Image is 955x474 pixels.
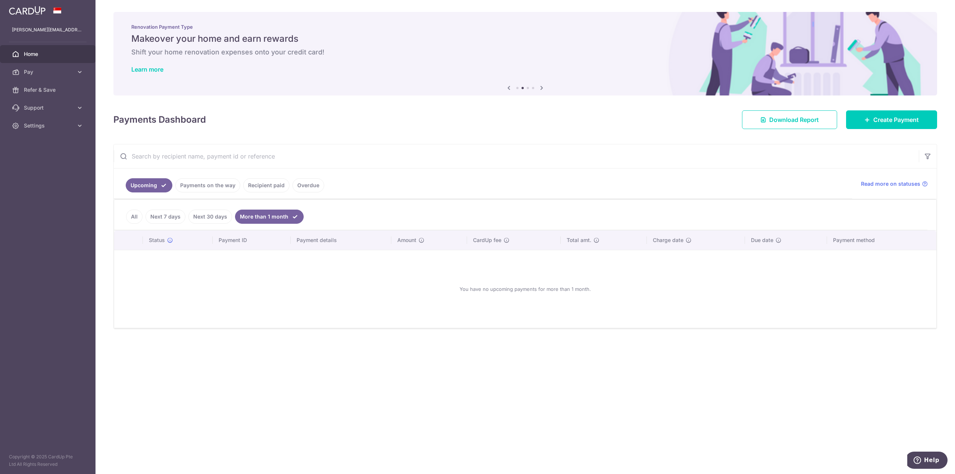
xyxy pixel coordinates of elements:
[861,180,920,188] span: Read more on statuses
[243,178,289,192] a: Recipient paid
[175,178,240,192] a: Payments on the way
[114,144,919,168] input: Search by recipient name, payment id or reference
[235,210,304,224] a: More than 1 month
[213,230,290,250] th: Payment ID
[131,24,919,30] p: Renovation Payment Type
[123,256,927,322] div: You have no upcoming payments for more than 1 month.
[188,210,232,224] a: Next 30 days
[9,6,46,15] img: CardUp
[131,33,919,45] h5: Makeover your home and earn rewards
[742,110,837,129] a: Download Report
[827,230,936,250] th: Payment method
[131,66,163,73] a: Learn more
[24,122,73,129] span: Settings
[751,236,773,244] span: Due date
[24,50,73,58] span: Home
[24,104,73,112] span: Support
[291,230,391,250] th: Payment details
[131,48,919,57] h6: Shift your home renovation expenses onto your credit card!
[907,452,948,470] iframe: Opens a widget where you can find more information
[292,178,324,192] a: Overdue
[653,236,683,244] span: Charge date
[24,68,73,76] span: Pay
[126,210,143,224] a: All
[861,180,928,188] a: Read more on statuses
[846,110,937,129] a: Create Payment
[567,236,591,244] span: Total amt.
[126,178,172,192] a: Upcoming
[113,113,206,126] h4: Payments Dashboard
[769,115,819,124] span: Download Report
[473,236,501,244] span: CardUp fee
[145,210,185,224] a: Next 7 days
[24,86,73,94] span: Refer & Save
[873,115,919,124] span: Create Payment
[149,236,165,244] span: Status
[12,26,84,34] p: [PERSON_NAME][EMAIL_ADDRESS][PERSON_NAME][DOMAIN_NAME]
[397,236,416,244] span: Amount
[113,12,937,95] img: Renovation banner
